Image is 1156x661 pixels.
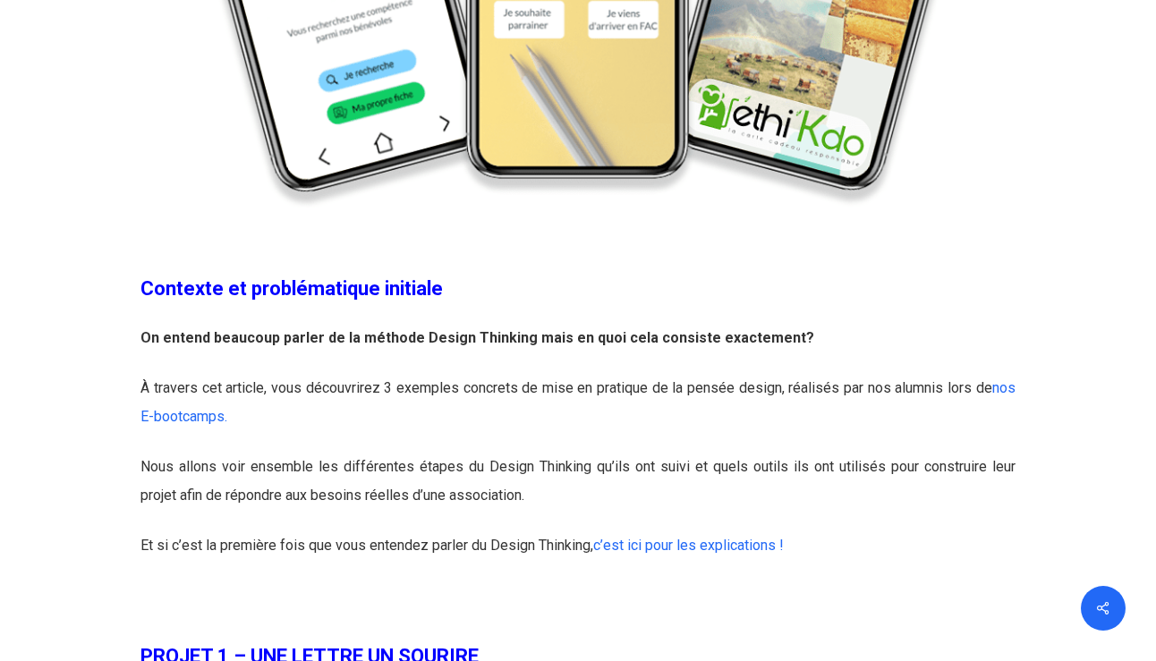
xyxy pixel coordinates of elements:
[140,531,1015,560] p: Et si c’est la première fois que vous entendez parler du Design Thinking,
[140,458,1015,504] span: Nous allons voir ensemble les différentes étapes du Design Thinking qu’ils ont suivi et quels out...
[140,379,1015,425] a: nos E-bootcamps.
[140,379,1015,425] span: À travers cet article, vous découvrirez 3 exemples concrets de mise en pratique de la pensée desi...
[140,276,443,300] span: Contexte et problématique initiale
[593,537,784,554] a: c’est ici pour les explications !
[140,329,814,346] strong: On entend beaucoup parler de la méthode Design Thinking mais en quoi cela consiste exactement?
